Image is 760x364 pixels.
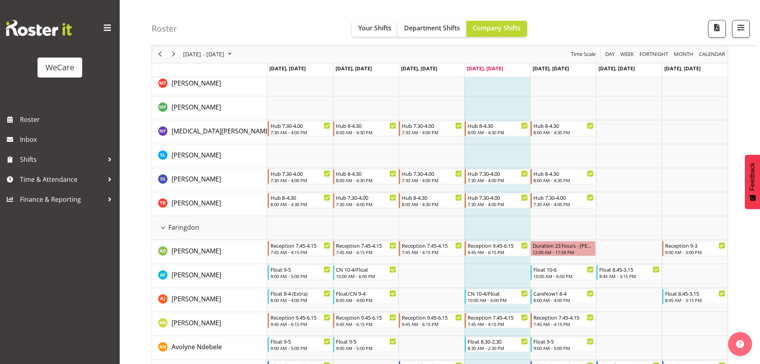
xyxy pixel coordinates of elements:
[533,121,594,129] div: Hub 8-4.30
[333,121,398,136] div: Nikita Yates"s event - Hub 8-4.30 Begin From Tuesday, September 30, 2025 at 8:00:00 AM GMT+13:00 ...
[20,153,104,165] span: Shifts
[732,20,750,38] button: Filter Shifts
[336,265,396,273] div: CN 10-4/Float
[531,337,596,352] div: Avolyne Ndebele"s event - Float 9-5 Begin From Friday, October 3, 2025 at 9:00:00 AM GMT+13:00 En...
[172,103,221,111] span: [PERSON_NAME]
[152,120,267,144] td: Nikita Yates resource
[401,65,437,72] span: [DATE], [DATE]
[153,46,167,63] div: previous period
[270,249,331,255] div: 7:45 AM - 4:15 PM
[662,241,727,256] div: Aleea Devenport"s event - Reception 9-3 Begin From Sunday, October 5, 2025 at 9:00:00 AM GMT+13:0...
[599,273,659,279] div: 8:45 AM - 3:15 PM
[531,289,596,304] div: Amy Johannsen"s event - CareNow1 8-4 Begin From Friday, October 3, 2025 at 8:00:00 AM GMT+13:00 E...
[465,121,530,136] div: Nikita Yates"s event - Hub 8-4.30 Begin From Thursday, October 2, 2025 at 8:00:00 AM GMT+13:00 En...
[152,24,177,33] h4: Roster
[352,21,398,37] button: Your Shifts
[402,249,462,255] div: 7:45 AM - 4:15 PM
[268,337,333,352] div: Avolyne Ndebele"s event - Float 9-5 Begin From Monday, September 29, 2025 at 9:00:00 AM GMT+13:00...
[268,121,333,136] div: Nikita Yates"s event - Hub 7.30-4.00 Begin From Monday, September 29, 2025 at 7:30:00 AM GMT+13:0...
[336,289,396,297] div: Float/CN 9-4
[172,270,221,280] a: [PERSON_NAME]
[152,144,267,168] td: Sarah Lamont resource
[402,169,462,177] div: Hub 7.30-4.00
[172,79,221,88] span: [PERSON_NAME]
[336,65,372,72] span: [DATE], [DATE]
[673,50,695,60] button: Timeline Month
[270,321,331,327] div: 9:45 AM - 6:15 PM
[533,129,594,135] div: 8:00 AM - 4:30 PM
[468,289,528,297] div: CN 10-4/Float
[269,65,306,72] span: [DATE], [DATE]
[468,169,528,177] div: Hub 7.30-4.00
[402,193,462,201] div: Hub 8-4.30
[336,321,396,327] div: 9:45 AM - 6:15 PM
[270,201,331,207] div: 8:00 AM - 4:30 PM
[468,121,528,129] div: Hub 8-4.30
[533,65,569,72] span: [DATE], [DATE]
[333,265,398,280] div: Alex Ferguson"s event - CN 10-4/Float Begin From Tuesday, September 30, 2025 at 10:00:00 AM GMT+1...
[336,241,396,249] div: Reception 7.45-4.15
[399,193,464,208] div: Tyla Boyd"s event - Hub 8-4.30 Begin From Wednesday, October 1, 2025 at 8:00:00 AM GMT+13:00 Ends...
[465,313,530,328] div: Antonia Mao"s event - Reception 7.45-4.15 Begin From Thursday, October 2, 2025 at 7:45:00 AM GMT+...
[336,129,396,135] div: 8:00 AM - 4:30 PM
[172,78,221,88] a: [PERSON_NAME]
[336,297,396,303] div: 8:00 AM - 4:00 PM
[468,177,528,183] div: 7:30 AM - 4:00 PM
[533,169,594,177] div: Hub 8-4.30
[533,337,594,345] div: Float 9-5
[336,121,396,129] div: Hub 8-4.30
[268,265,333,280] div: Alex Ferguson"s event - Float 9-5 Begin From Monday, September 29, 2025 at 9:00:00 AM GMT+13:00 E...
[404,24,460,32] span: Department Shifts
[152,216,267,240] td: Faringdon resource
[270,313,331,321] div: Reception 9.45-6.15
[336,345,396,351] div: 9:00 AM - 5:00 PM
[468,201,528,207] div: 7:30 AM - 4:00 PM
[182,50,235,60] button: October 2025
[268,313,333,328] div: Antonia Mao"s event - Reception 9.45-6.15 Begin From Monday, September 29, 2025 at 9:45:00 AM GMT...
[333,337,398,352] div: Avolyne Ndebele"s event - Float 9-5 Begin From Tuesday, September 30, 2025 at 9:00:00 AM GMT+13:0...
[533,289,594,297] div: CareNow1 8-4
[172,199,221,207] span: [PERSON_NAME]
[152,264,267,288] td: Alex Ferguson resource
[336,313,396,321] div: Reception 9.45-6.15
[268,289,333,304] div: Amy Johannsen"s event - Float 8-4 (Extra) Begin From Monday, September 29, 2025 at 8:00:00 AM GMT...
[604,50,616,60] button: Timeline Day
[172,175,221,183] span: [PERSON_NAME]
[465,241,530,256] div: Aleea Devenport"s event - Reception 9.45-6.15 Begin From Thursday, October 2, 2025 at 9:45:00 AM ...
[20,133,116,145] span: Inbox
[268,169,333,184] div: Savita Savita"s event - Hub 7.30-4.00 Begin From Monday, September 29, 2025 at 7:30:00 AM GMT+13:...
[333,169,398,184] div: Savita Savita"s event - Hub 8-4.30 Begin From Tuesday, September 30, 2025 at 8:00:00 AM GMT+13:00...
[639,50,669,60] span: Fortnight
[402,121,462,129] div: Hub 7.30-4.00
[465,289,530,304] div: Amy Johannsen"s event - CN 10-4/Float Begin From Thursday, October 2, 2025 at 10:00:00 AM GMT+13:...
[270,345,331,351] div: 9:00 AM - 5:00 PM
[533,297,594,303] div: 8:00 AM - 4:00 PM
[398,21,466,37] button: Department Shifts
[698,50,726,60] button: Month
[468,337,528,345] div: Float 8.30-2.30
[172,126,271,136] a: [MEDICAL_DATA][PERSON_NAME]
[570,50,597,60] button: Time Scale
[468,313,528,321] div: Reception 7.45-4.15
[333,313,398,328] div: Antonia Mao"s event - Reception 9.45-6.15 Begin From Tuesday, September 30, 2025 at 9:45:00 AM GM...
[468,129,528,135] div: 8:00 AM - 4:30 PM
[172,151,221,159] span: [PERSON_NAME]
[533,193,594,201] div: Hub 7.30-4.00
[270,265,331,273] div: Float 9-5
[270,297,331,303] div: 8:00 AM - 4:00 PM
[152,240,267,264] td: Aleea Devenport resource
[468,249,528,255] div: 9:45 AM - 6:15 PM
[172,318,221,328] a: [PERSON_NAME]
[473,24,521,32] span: Company Shifts
[152,288,267,312] td: Amy Johannsen resource
[531,121,596,136] div: Nikita Yates"s event - Hub 8-4.30 Begin From Friday, October 3, 2025 at 8:00:00 AM GMT+13:00 Ends...
[172,246,221,256] a: [PERSON_NAME]
[268,241,333,256] div: Aleea Devenport"s event - Reception 7.45-4.15 Begin From Monday, September 29, 2025 at 7:45:00 AM...
[465,169,530,184] div: Savita Savita"s event - Hub 7.30-4.00 Begin From Thursday, October 2, 2025 at 7:30:00 AM GMT+13:0...
[45,62,74,74] div: WeCare
[665,297,725,303] div: 8:45 AM - 3:15 PM
[402,321,462,327] div: 9:45 AM - 6:15 PM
